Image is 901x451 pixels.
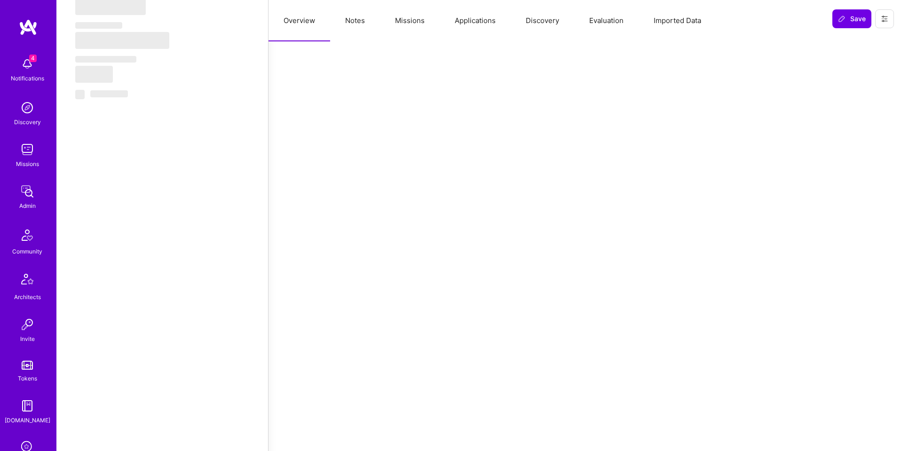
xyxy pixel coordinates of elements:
[18,396,37,415] img: guide book
[75,90,85,99] span: ‌
[16,269,39,292] img: Architects
[16,159,39,169] div: Missions
[18,98,37,117] img: discovery
[18,315,37,334] img: Invite
[75,32,169,49] span: ‌
[18,140,37,159] img: teamwork
[14,117,41,127] div: Discovery
[20,334,35,344] div: Invite
[12,246,42,256] div: Community
[18,182,37,201] img: admin teamwork
[832,9,871,28] button: Save
[16,224,39,246] img: Community
[14,292,41,302] div: Architects
[22,361,33,370] img: tokens
[18,373,37,383] div: Tokens
[19,19,38,36] img: logo
[75,56,136,63] span: ‌
[11,73,44,83] div: Notifications
[90,90,128,97] span: ‌
[5,415,50,425] div: [DOMAIN_NAME]
[29,55,37,62] span: 4
[75,22,122,29] span: ‌
[19,201,36,211] div: Admin
[18,55,37,73] img: bell
[75,66,113,83] span: ‌
[838,14,866,24] span: Save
